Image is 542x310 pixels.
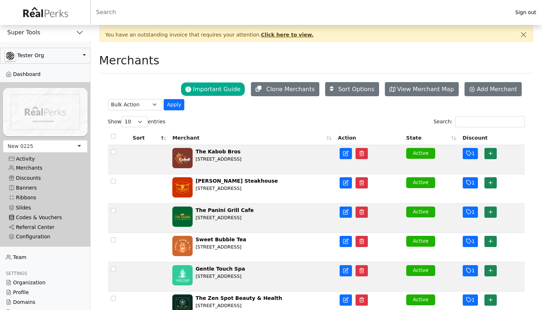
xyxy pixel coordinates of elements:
button: Active [406,148,435,158]
div: [PERSON_NAME] Steakhouse [196,177,278,185]
span: Important Guide [193,86,240,93]
a: Slides [3,203,88,212]
a: Referral Center [3,222,88,232]
a: Add Merchant [465,82,522,96]
a: Gentle Touch Spa [STREET_ADDRESS] [172,265,332,288]
div: [STREET_ADDRESS] [196,214,254,221]
th: State: activate to sort column ascending [403,129,460,145]
div: Gentle Touch Spa [196,265,245,273]
img: real_perks_logo-01.svg [19,4,71,21]
button: Active [406,294,435,305]
img: 2MtIwTosoVzKHIGeI9OtXzUiOPnzDZIsV07nKIAu.png [172,236,193,256]
div: The Kabob Bros [196,148,241,156]
img: YwTeL3jZSrAT56iJcvSStD5YpDe8igg4lYGgStdL.png [3,88,88,136]
a: Codes & Vouchers [3,213,88,222]
button: 1 [463,207,478,218]
label: Search: [433,116,525,127]
span: Sort Options [338,86,374,93]
a: Banners [3,183,88,193]
a: Discounts [3,173,88,183]
h1: Merchants [99,54,160,67]
button: Close [520,31,527,39]
div: The Zen Spot Beauty & Health [196,294,282,302]
span: Add Merchant [477,86,517,93]
div: [STREET_ADDRESS] [196,302,282,309]
div: [STREET_ADDRESS] [196,273,245,280]
button: Active [406,207,435,217]
span: Settings [6,271,27,276]
a: Sweet Bubble Tea [STREET_ADDRESS] [172,236,332,259]
select: .form-select-sm example [108,99,162,110]
a: View Merchant Map [385,82,459,96]
img: hXG0eQqzAcoQHCxo61wIi6emb53hb4aKEyrCFOG9.png [172,148,193,168]
div: Sweet Bubble Tea [196,236,246,243]
select: Showentries [121,116,148,127]
div: [STREET_ADDRESS] [196,243,246,250]
a: Click here to view. [261,32,314,38]
div: Configuration [9,234,82,240]
input: Search [91,4,510,21]
th: Action [335,129,403,145]
button: 1 [463,265,478,276]
th: Sort: activate to sort column descending [130,129,169,145]
th: Merchant: activate to sort column ascending [169,129,335,145]
a: The Kabob Bros [STREET_ADDRESS] [172,148,332,171]
span: Clone Merchants [266,86,315,93]
img: lDVCGtm1jgXjWtDLScZxlFrHqhAjWXnOLzd4ieNy.png [172,265,193,285]
button: Active [406,177,435,188]
div: Activity [9,156,82,162]
img: U8HXMXayUXsSc1Alc1IDB2kpbY6ZdzOhJPckFyi9.jpg [5,50,16,61]
button: Active [406,236,435,246]
a: The Panini Grill Cafe [STREET_ADDRESS] [172,207,332,230]
input: Search: [455,116,525,127]
span: View Merchant Map [397,86,454,93]
a: Sign out [509,8,542,17]
button: Sort Options [325,82,379,96]
div: The Panini Grill Cafe [196,207,254,214]
a: Ribbons [3,193,88,203]
div: [STREET_ADDRESS] [196,185,278,192]
button: Apply [164,99,185,110]
button: Important Guide [181,82,245,96]
a: Merchants [3,163,88,173]
button: 1 [463,236,478,247]
button: 1 [463,294,478,306]
label: Show entries [108,116,165,127]
button: Active [406,265,435,276]
th: Discount [460,129,525,145]
button: Clone Merchants [251,82,319,96]
div: [STREET_ADDRESS] [196,156,241,162]
span: You have an outstanding invoice that requires your attention. [105,31,314,39]
button: 1 [463,177,478,188]
img: gmuwqpxwQExVbufajzu5JhkDdIHbC18CYPl7T2YI.png [172,207,193,227]
img: 1fayJVLB3LejR68W79PvngzUi4BaZiHpuekk3tP7.png [172,177,193,198]
a: [PERSON_NAME] Steakhouse [STREET_ADDRESS] [172,177,332,200]
button: 1 [463,148,478,159]
div: New 0225 [8,143,33,150]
